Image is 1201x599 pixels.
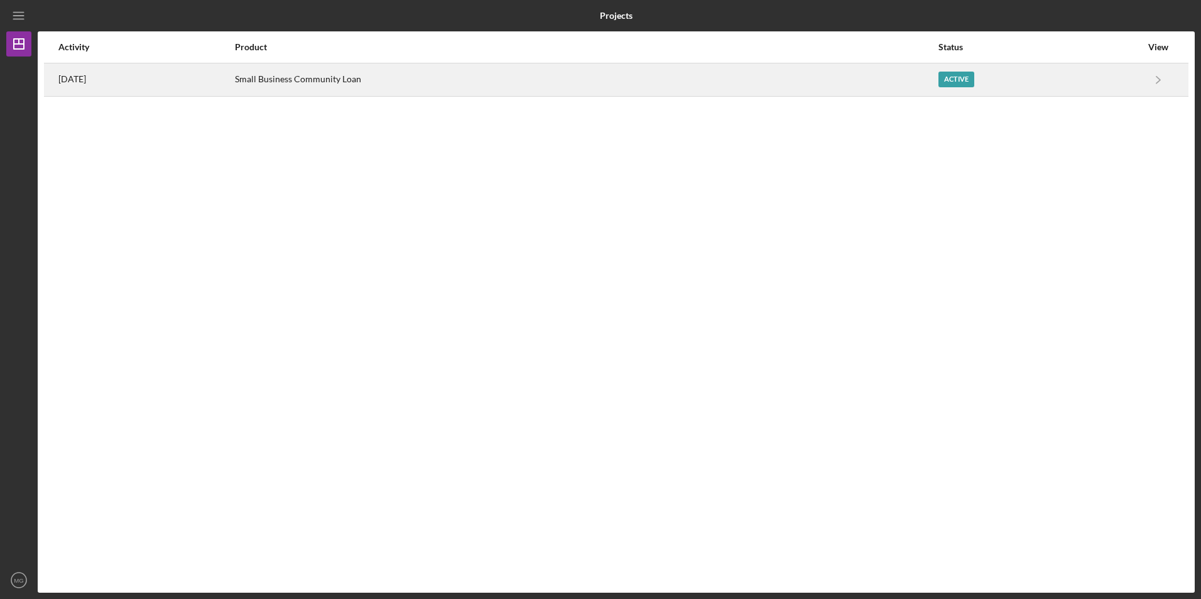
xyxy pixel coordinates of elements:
div: Product [235,42,937,52]
div: Activity [58,42,234,52]
div: Status [938,42,1141,52]
button: MG [6,568,31,593]
div: Small Business Community Loan [235,64,937,95]
div: View [1143,42,1174,52]
text: MG [14,577,23,584]
b: Projects [600,11,633,21]
div: Active [938,72,974,87]
time: 2025-08-26 22:19 [58,74,86,84]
